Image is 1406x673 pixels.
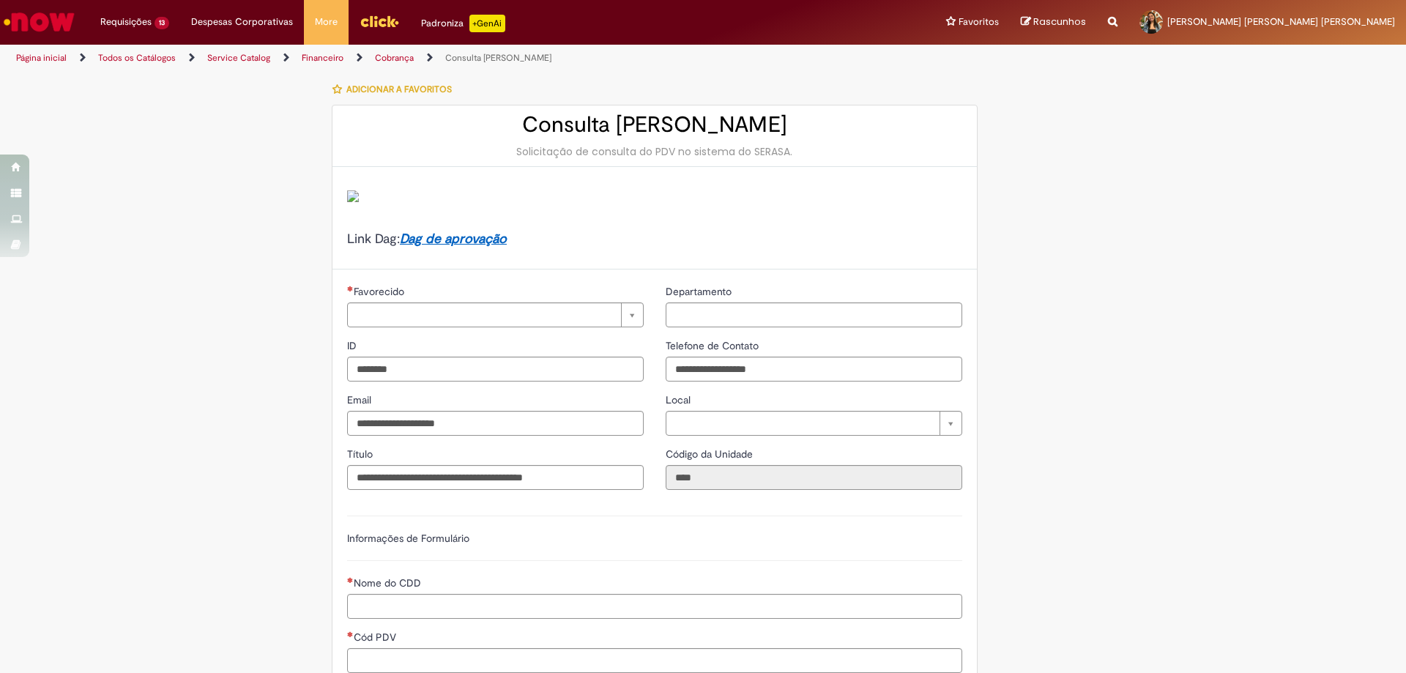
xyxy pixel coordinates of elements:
[155,17,169,29] span: 13
[469,15,505,32] p: +GenAi
[666,465,962,490] input: Código da Unidade
[1,7,77,37] img: ServiceNow
[98,52,176,64] a: Todos os Catálogos
[347,113,962,137] h2: Consulta [PERSON_NAME]
[347,532,469,545] label: Informações de Formulário
[360,10,399,32] img: click_logo_yellow_360x200.png
[346,83,452,95] span: Adicionar a Favoritos
[347,357,644,382] input: ID
[347,190,359,202] img: sys_attachment.do
[347,302,644,327] a: Limpar campo Favorecido
[666,285,734,298] span: Departamento
[666,302,962,327] input: Departamento
[354,631,399,644] span: Cód PDV
[347,286,354,291] span: Necessários
[354,576,424,590] span: Nome do CDD
[16,52,67,64] a: Página inicial
[347,144,962,159] div: Solicitação de consulta do PDV no sistema do SERASA.
[959,15,999,29] span: Favoritos
[400,231,507,248] a: Dag de aprovação
[347,393,374,406] span: Email
[1021,15,1086,29] a: Rascunhos
[347,339,360,352] span: ID
[1167,15,1395,28] span: [PERSON_NAME] [PERSON_NAME] [PERSON_NAME]
[347,577,354,583] span: Necessários
[347,648,962,673] input: Cód PDV
[315,15,338,29] span: More
[421,15,505,32] div: Padroniza
[347,631,354,637] span: Necessários
[11,45,926,72] ul: Trilhas de página
[347,465,644,490] input: Título
[666,447,756,461] span: Somente leitura - Código da Unidade
[375,52,414,64] a: Cobrança
[347,411,644,436] input: Email
[207,52,270,64] a: Service Catalog
[666,411,962,436] a: Limpar campo Local
[445,52,551,64] a: Consulta [PERSON_NAME]
[666,339,762,352] span: Telefone de Contato
[347,232,962,247] h4: Link Dag:
[191,15,293,29] span: Despesas Corporativas
[1033,15,1086,29] span: Rascunhos
[666,357,962,382] input: Telefone de Contato
[100,15,152,29] span: Requisições
[332,74,460,105] button: Adicionar a Favoritos
[666,393,693,406] span: Local
[347,594,962,619] input: Nome do CDD
[666,447,756,461] label: Somente leitura - Código da Unidade
[354,285,407,298] span: Necessários - Favorecido
[347,447,376,461] span: Título
[302,52,343,64] a: Financeiro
